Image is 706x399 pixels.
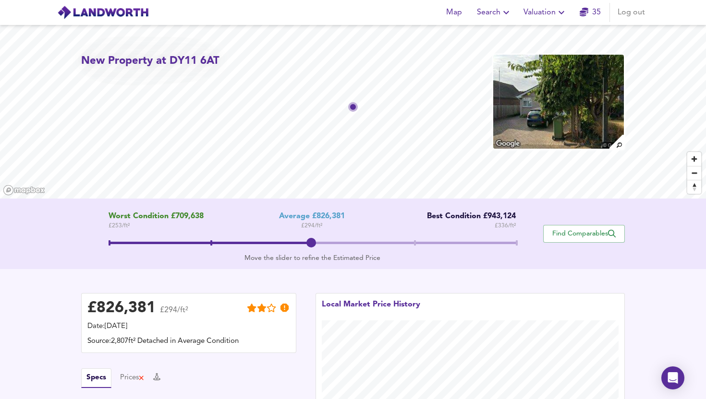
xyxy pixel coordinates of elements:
[160,306,188,320] span: £294/ft²
[687,166,701,180] button: Zoom out
[575,3,606,22] button: 35
[580,6,601,19] a: 35
[614,3,649,22] button: Log out
[687,152,701,166] button: Zoom in
[109,212,204,221] span: Worst Condition £709,638
[120,373,145,383] button: Prices
[87,321,290,332] div: Date: [DATE]
[492,54,625,150] img: property
[473,3,516,22] button: Search
[438,3,469,22] button: Map
[87,301,156,316] div: £ 826,381
[87,336,290,347] div: Source: 2,807ft² Detached in Average Condition
[57,5,149,20] img: logo
[442,6,465,19] span: Map
[523,6,567,19] span: Valuation
[279,212,345,221] div: Average £826,381
[322,299,420,320] div: Local Market Price History
[109,253,516,263] div: Move the slider to refine the Estimated Price
[495,221,516,231] span: £ 336 / ft²
[543,225,625,243] button: Find Comparables
[81,54,219,69] h2: New Property at DY11 6AT
[608,133,625,150] img: search
[301,221,322,231] span: £ 294 / ft²
[3,185,45,196] a: Mapbox homepage
[687,180,701,194] button: Reset bearing to north
[687,166,701,180] span: Zoom out
[109,221,204,231] span: £ 253 / ft²
[420,212,516,221] div: Best Condition £943,124
[661,366,684,389] div: Open Intercom Messenger
[548,229,620,238] span: Find Comparables
[687,180,701,194] span: Reset bearing to north
[477,6,512,19] span: Search
[618,6,645,19] span: Log out
[81,368,111,388] button: Specs
[520,3,571,22] button: Valuation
